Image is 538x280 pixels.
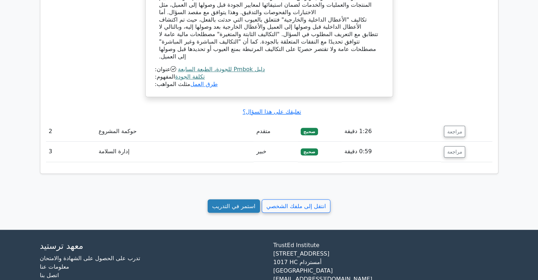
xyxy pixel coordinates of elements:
font: استمر في التدريب [212,202,255,209]
a: استمر في التدريب [208,199,260,213]
font: 3 [49,148,52,155]
a: تدرب على الحصول على الشهادة والامتحان [40,255,140,262]
button: مراجعة [444,126,465,137]
a: تكلفة الجودة [175,73,205,80]
font: المفهوم: [155,73,175,80]
font: انتقل إلى ملفك الشخصي [266,202,326,209]
font: عنوان: [155,66,170,73]
font: تكاليف "الأعطال الداخلية والخارجية" فتتعلق بالعيوب التي حدثت بالفعل، حيث تم اكتشاف الأعطال الداخل... [159,16,378,60]
font: صحيح [303,129,316,134]
font: صحيح [303,149,316,154]
font: مراجعة [447,128,462,134]
a: اتصل بنا [40,272,59,279]
font: 1017 HC أمستردام [273,259,322,265]
font: معهد ترستيد [40,241,83,251]
font: إدارة السلامة [99,148,130,155]
font: مثلث المواهب: [155,81,190,87]
button: مراجعة [444,146,465,158]
a: تعليقك على هذا السؤال؟ [243,108,301,115]
font: 1:26 دقيقة [345,128,372,135]
font: 0:59 دقيقة [345,148,372,155]
font: 2 [49,128,52,135]
font: متقدم [256,128,271,135]
a: دليل Pmbok للجودة، الطبعة السابعة [178,66,265,73]
font: [GEOGRAPHIC_DATA] [273,267,333,274]
font: [STREET_ADDRESS] [273,250,330,257]
a: طرق العمل [190,81,218,87]
a: معلومات عنا [40,263,69,270]
font: خبير [256,148,266,155]
a: انتقل إلى ملفك الشخصي [262,199,330,213]
font: TrustEd Institute [273,242,320,248]
font: مراجعة [447,149,462,155]
font: حوكمة المشروع [99,128,137,135]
